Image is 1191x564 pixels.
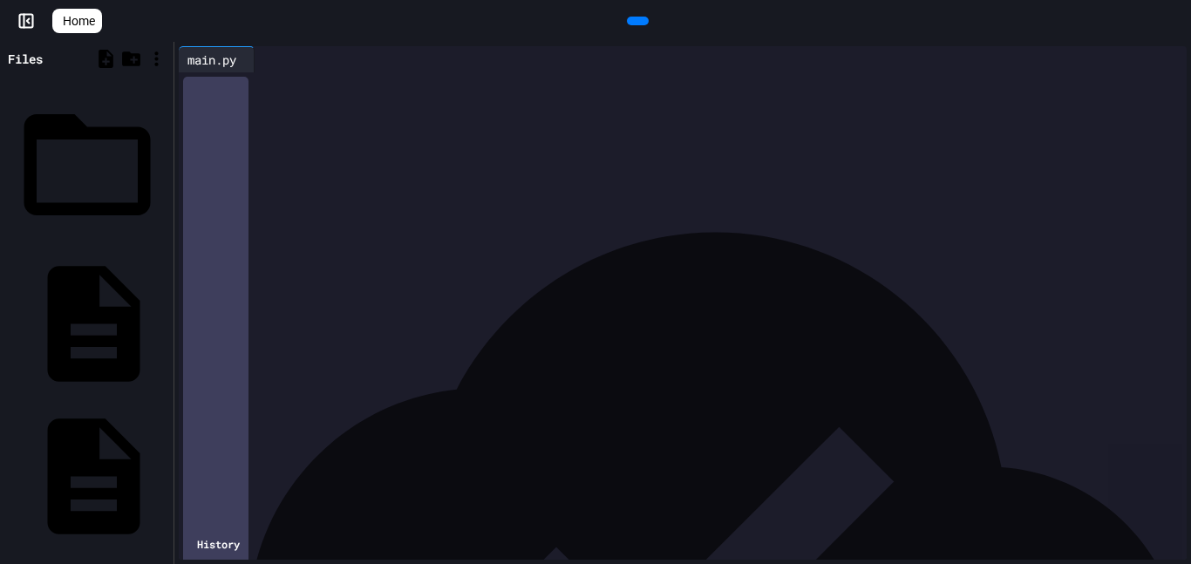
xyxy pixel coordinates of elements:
[52,9,102,33] a: Home
[179,46,255,72] div: main.py
[8,50,43,68] div: Files
[63,12,95,30] span: Home
[179,51,245,69] div: main.py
